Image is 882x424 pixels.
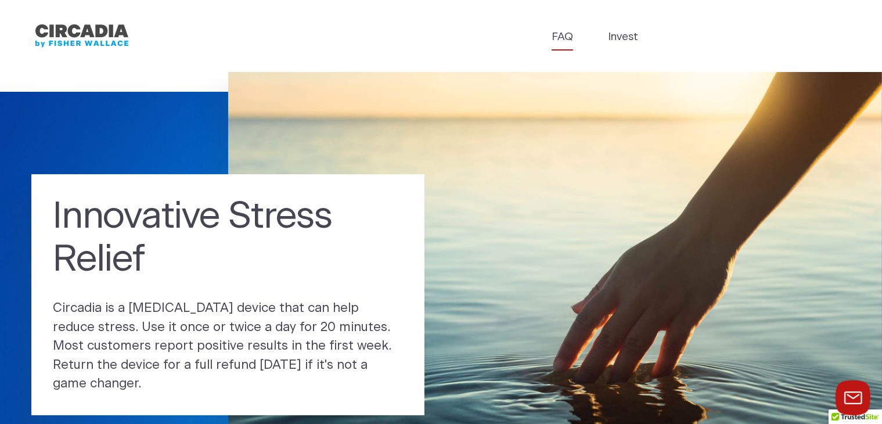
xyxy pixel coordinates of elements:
[53,299,403,394] p: Circadia is a [MEDICAL_DATA] device that can help reduce stress. Use it once or twice a day for 2...
[609,29,639,45] a: Invest
[35,21,128,51] img: circadia_bfw.png
[836,380,870,415] button: Launch chat
[35,21,128,51] a: Circadia
[53,196,403,281] h1: Innovative Stress Relief
[552,29,573,45] a: FAQ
